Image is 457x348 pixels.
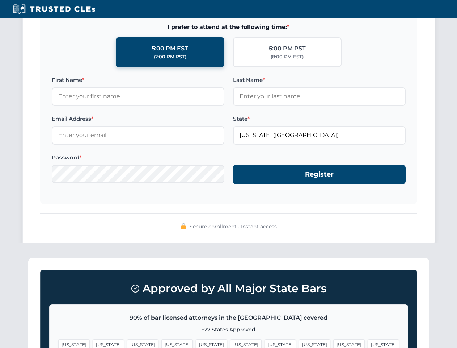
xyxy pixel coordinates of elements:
[58,326,399,333] p: +27 States Approved
[233,115,406,123] label: State
[154,53,186,61] div: (2:00 PM PST)
[11,4,97,14] img: Trusted CLEs
[58,313,399,323] p: 90% of bar licensed attorneys in the [GEOGRAPHIC_DATA] covered
[52,126,224,144] input: Enter your email
[181,223,186,229] img: 🔒
[52,87,224,105] input: Enter your first name
[233,87,406,105] input: Enter your last name
[269,44,306,53] div: 5:00 PM PST
[233,165,406,184] button: Register
[190,223,277,231] span: Secure enrollment • Instant access
[271,53,304,61] div: (8:00 PM EST)
[233,126,406,144] input: Florida (FL)
[52,22,406,32] span: I prefer to attend at the following time:
[52,76,224,84] label: First Name
[152,44,188,53] div: 5:00 PM EST
[233,76,406,84] label: Last Name
[52,153,224,162] label: Password
[52,115,224,123] label: Email Address
[49,279,408,298] h3: Approved by All Major State Bars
